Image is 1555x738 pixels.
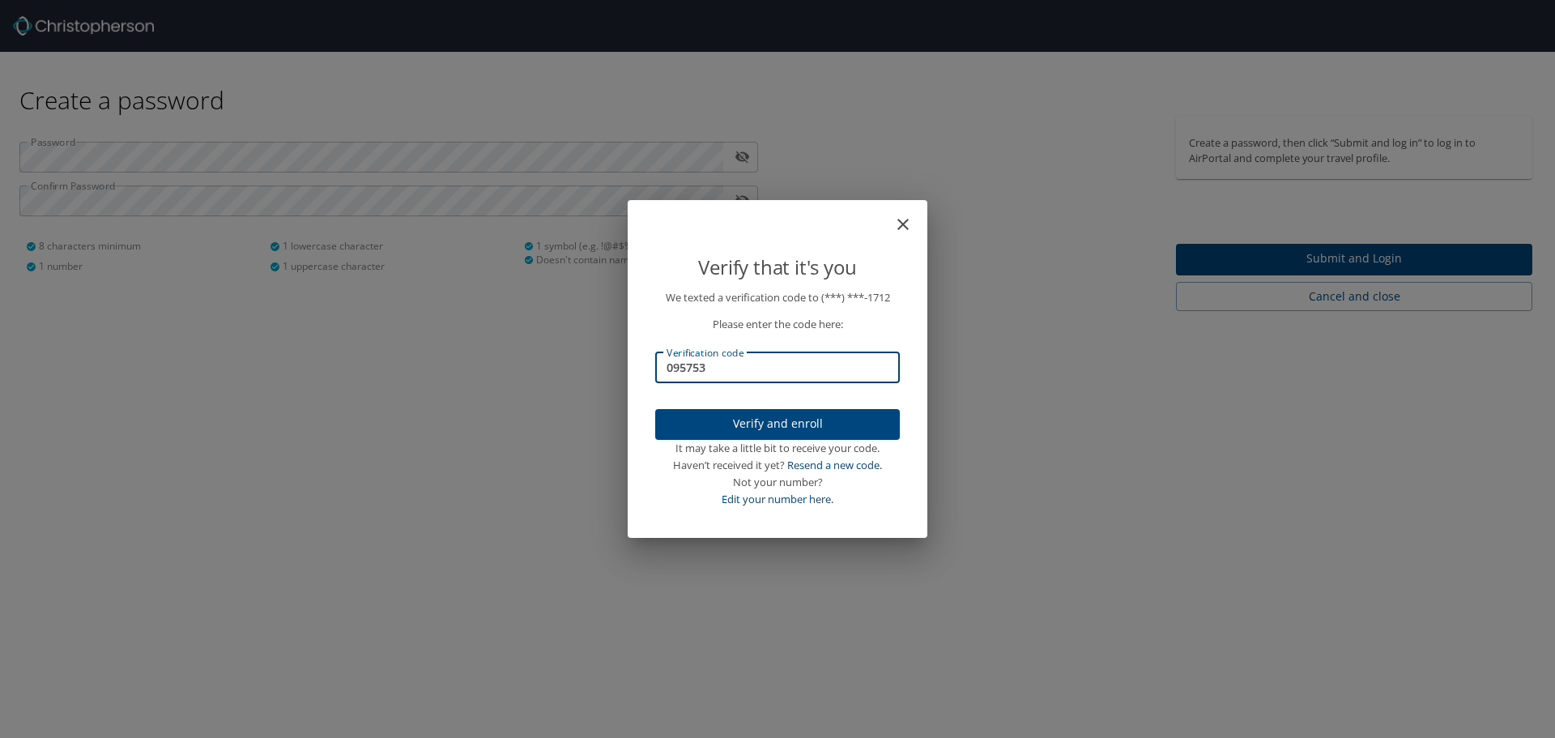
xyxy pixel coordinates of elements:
[901,207,921,226] button: close
[655,252,900,283] p: Verify that it's you
[655,474,900,491] div: Not your number?
[655,316,900,333] p: Please enter the code here:
[668,414,887,434] span: Verify and enroll
[787,458,882,472] a: Resend a new code.
[655,440,900,457] div: It may take a little bit to receive your code.
[722,492,833,506] a: Edit your number here.
[655,289,900,306] p: We texted a verification code to (***) ***- 1712
[655,409,900,441] button: Verify and enroll
[655,457,900,474] div: Haven’t received it yet?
